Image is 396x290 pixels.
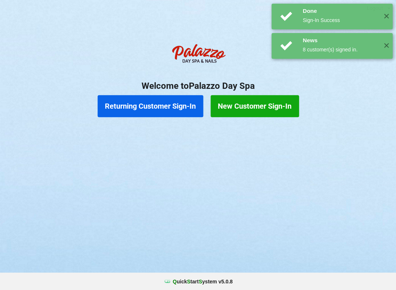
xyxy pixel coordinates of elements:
[302,37,378,44] div: News
[302,17,378,24] div: Sign-In Success
[98,95,203,117] button: Returning Customer Sign-In
[198,278,202,284] span: S
[173,278,177,284] span: Q
[210,95,299,117] button: New Customer Sign-In
[173,278,232,285] b: uick tart ystem v 5.0.8
[302,46,378,53] div: 8 customer(s) signed in.
[187,278,190,284] span: S
[164,278,171,285] img: favicon.ico
[169,40,227,69] img: PalazzoDaySpaNails-Logo.png
[302,7,378,15] div: Done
